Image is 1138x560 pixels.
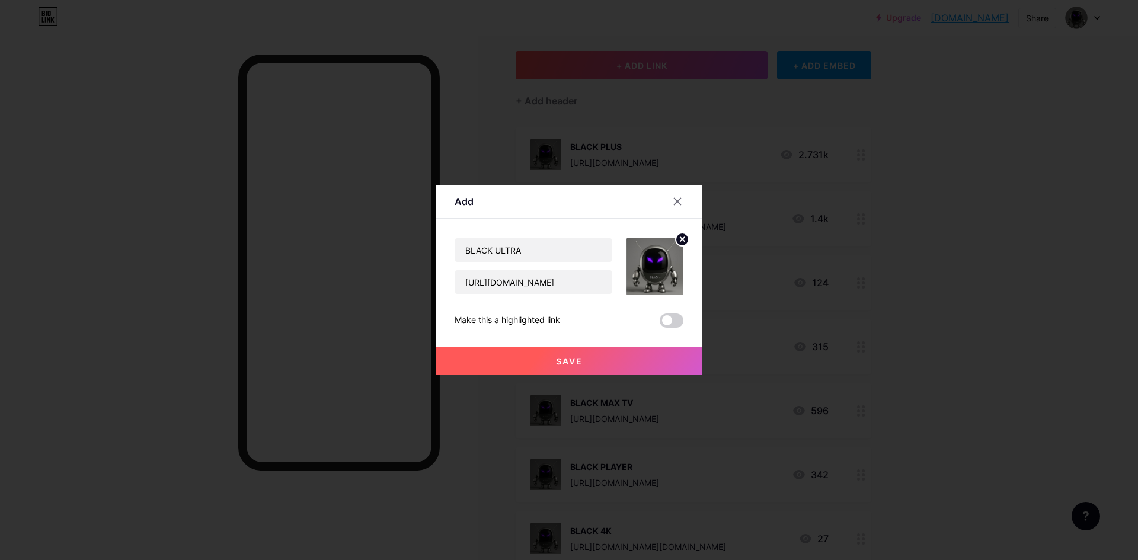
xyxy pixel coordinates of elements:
[436,347,702,375] button: Save
[556,356,583,366] span: Save
[626,238,683,295] img: link_thumbnail
[455,238,612,262] input: Title
[455,313,560,328] div: Make this a highlighted link
[455,194,474,209] div: Add
[455,270,612,294] input: URL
